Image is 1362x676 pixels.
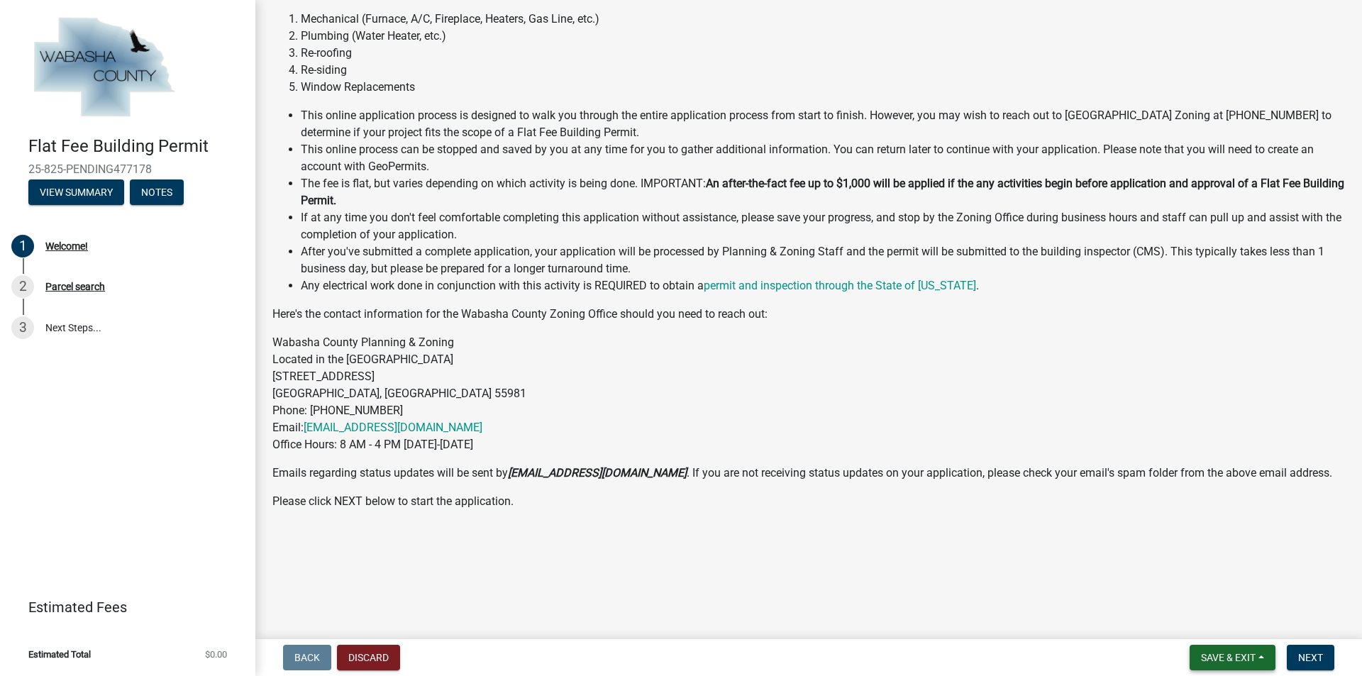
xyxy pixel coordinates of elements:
[11,275,34,298] div: 2
[301,175,1345,209] li: The fee is flat, but varies depending on which activity is being done. IMPORTANT:
[301,11,1345,28] li: Mechanical (Furnace, A/C, Fireplace, Heaters, Gas Line, etc.)
[272,465,1345,482] p: Emails regarding status updates will be sent by . If you are not receiving status updates on your...
[301,107,1345,141] li: This online application process is designed to walk you through the entire application process fr...
[1190,645,1275,670] button: Save & Exit
[28,15,179,121] img: Wabasha County, Minnesota
[28,136,244,157] h4: Flat Fee Building Permit
[304,421,482,434] a: [EMAIL_ADDRESS][DOMAIN_NAME]
[301,277,1345,294] li: Any electrical work done in conjunction with this activity is REQUIRED to obtain a .
[283,645,331,670] button: Back
[11,316,34,339] div: 3
[11,593,233,621] a: Estimated Fees
[272,493,1345,510] p: Please click NEXT below to start the application.
[301,45,1345,62] li: Re-roofing
[272,306,1345,323] p: Here's the contact information for the Wabasha County Zoning Office should you need to reach out:
[301,28,1345,45] li: Plumbing (Water Heater, etc.)
[301,209,1345,243] li: If at any time you don't feel comfortable completing this application without assistance, please ...
[28,187,124,199] wm-modal-confirm: Summary
[1287,645,1334,670] button: Next
[28,179,124,205] button: View Summary
[294,652,320,663] span: Back
[28,650,91,659] span: Estimated Total
[337,645,400,670] button: Discard
[508,466,687,480] strong: [EMAIL_ADDRESS][DOMAIN_NAME]
[45,241,88,251] div: Welcome!
[28,162,227,176] span: 25-825-PENDING477178
[301,177,1344,207] strong: An after-the-fact fee up to $1,000 will be applied if the any activities begin before application...
[1201,652,1256,663] span: Save & Exit
[704,279,976,292] a: permit and inspection through the State of [US_STATE]
[130,187,184,199] wm-modal-confirm: Notes
[301,141,1345,175] li: This online process can be stopped and saved by you at any time for you to gather additional info...
[45,282,105,292] div: Parcel search
[301,79,1345,96] li: Window Replacements
[1298,652,1323,663] span: Next
[272,334,1345,453] p: Wabasha County Planning & Zoning Located in the [GEOGRAPHIC_DATA] [STREET_ADDRESS] [GEOGRAPHIC_DA...
[301,62,1345,79] li: Re-siding
[205,650,227,659] span: $0.00
[130,179,184,205] button: Notes
[301,243,1345,277] li: After you've submitted a complete application, your application will be processed by Planning & Z...
[11,235,34,257] div: 1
